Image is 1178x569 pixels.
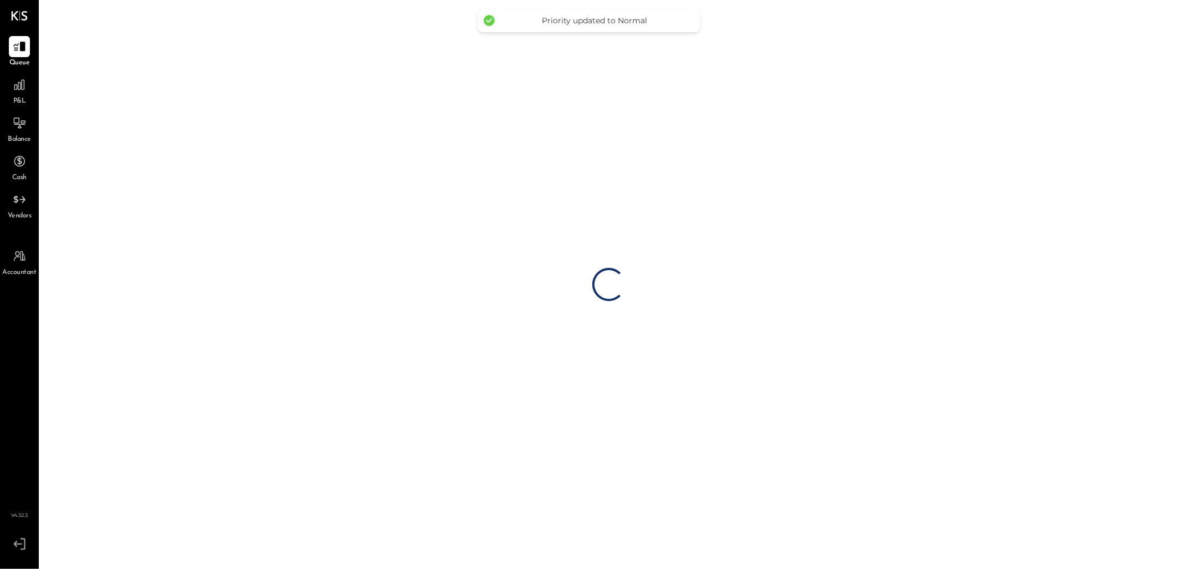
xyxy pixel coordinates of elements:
[1,151,38,183] a: Cash
[1,36,38,68] a: Queue
[3,268,37,278] span: Accountant
[1,189,38,221] a: Vendors
[1,74,38,106] a: P&L
[500,16,689,26] div: Priority updated to Normal
[8,211,32,221] span: Vendors
[12,173,27,183] span: Cash
[1,246,38,278] a: Accountant
[13,96,26,106] span: P&L
[8,135,31,145] span: Balance
[9,58,30,68] span: Queue
[1,113,38,145] a: Balance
